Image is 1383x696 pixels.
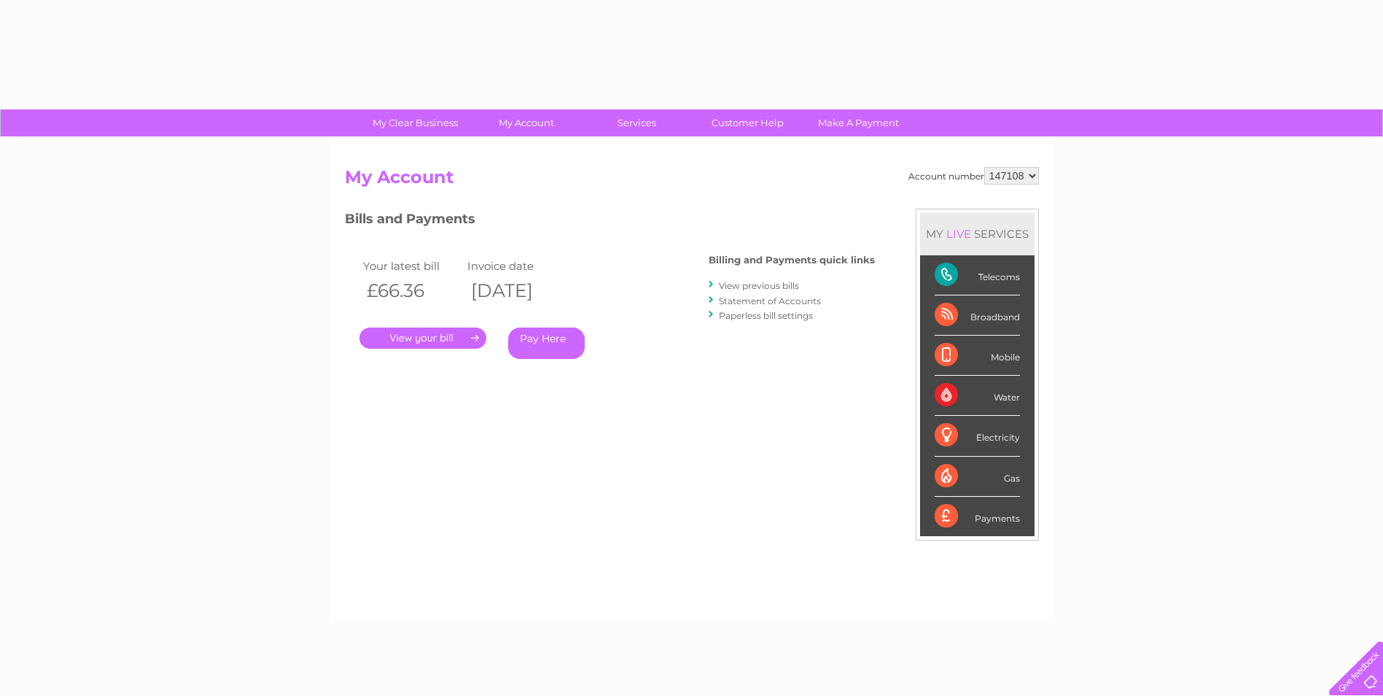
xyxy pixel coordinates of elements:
a: Customer Help [687,109,808,136]
div: Electricity [935,416,1020,456]
a: My Clear Business [355,109,475,136]
a: Statement of Accounts [719,295,821,306]
div: Water [935,376,1020,416]
a: Make A Payment [798,109,919,136]
a: Pay Here [508,328,585,359]
a: View previous bills [719,280,799,291]
td: Invoice date [464,256,569,276]
td: Your latest bill [359,256,464,276]
div: LIVE [943,227,974,241]
a: . [359,328,486,349]
div: Broadband [935,295,1020,336]
div: Gas [935,457,1020,497]
h2: My Account [345,167,1039,195]
h3: Bills and Payments [345,209,875,234]
th: [DATE] [464,276,569,306]
div: Account number [908,167,1039,185]
a: My Account [466,109,586,136]
h4: Billing and Payments quick links [709,255,875,266]
a: Services [577,109,697,136]
div: Telecoms [935,255,1020,295]
div: Mobile [935,336,1020,376]
div: MY SERVICES [920,213,1035,255]
a: Paperless bill settings [719,310,813,321]
th: £66.36 [359,276,464,306]
div: Payments [935,497,1020,536]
